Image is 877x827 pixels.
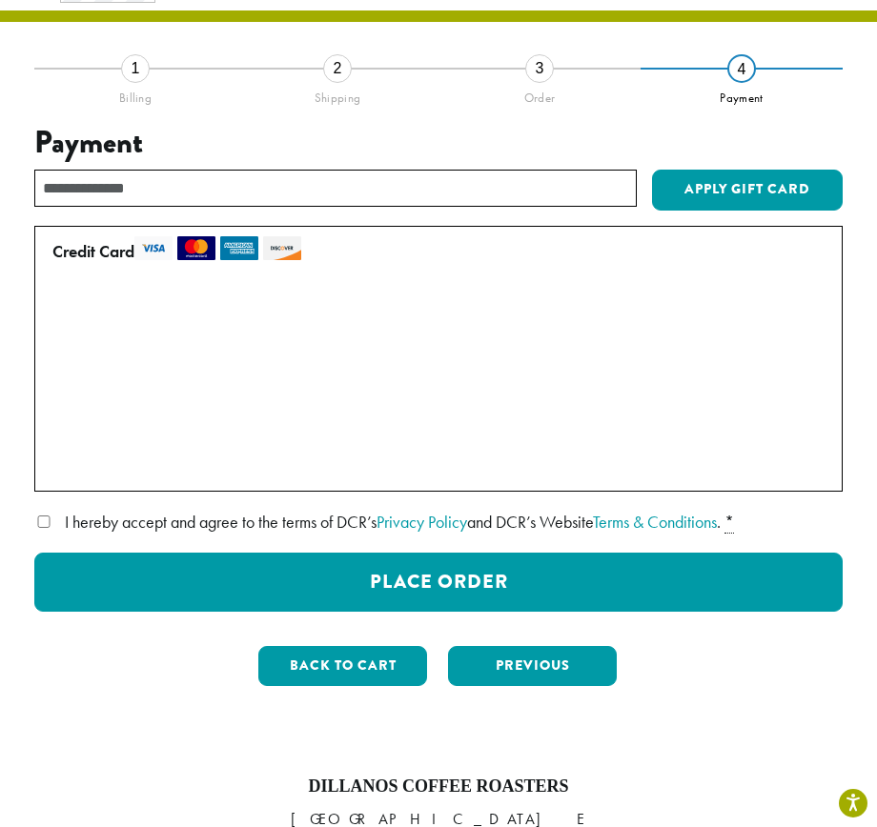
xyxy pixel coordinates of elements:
[52,236,817,267] label: Credit Card
[652,170,843,212] button: Apply Gift Card
[134,236,173,260] img: visa
[65,511,721,533] span: I hereby accept and agree to the terms of DCR’s and DCR’s Website .
[121,54,150,83] div: 1
[448,646,617,686] button: Previous
[220,236,258,260] img: amex
[236,83,438,106] div: Shipping
[727,54,756,83] div: 4
[593,511,717,533] a: Terms & Conditions
[177,236,215,260] img: mastercard
[641,83,843,106] div: Payment
[724,511,734,534] abbr: required
[323,54,352,83] div: 2
[258,646,427,686] button: Back to cart
[438,83,641,106] div: Order
[525,54,554,83] div: 3
[377,511,467,533] a: Privacy Policy
[34,83,236,106] div: Billing
[34,125,843,161] h3: Payment
[34,553,843,612] button: Place Order
[14,777,863,797] h4: Dillanos Coffee Roasters
[263,236,301,260] img: discover
[34,515,53,528] input: I hereby accept and agree to the terms of DCR’sPrivacy Policyand DCR’s WebsiteTerms & Conditions. *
